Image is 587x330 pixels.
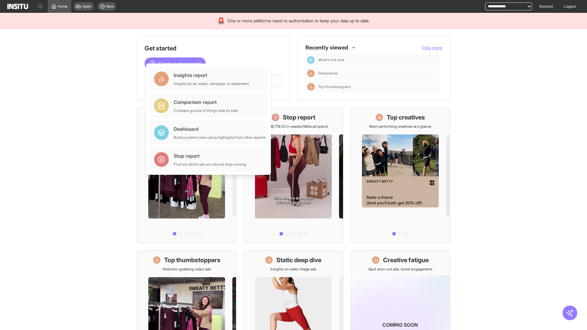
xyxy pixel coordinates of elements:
[271,267,316,272] p: Insights on static image ads
[276,256,321,264] h1: Static deep dive
[7,4,28,9] img: Logo
[106,4,114,9] span: New
[318,71,437,76] span: Placements
[174,135,265,140] div: Build a custom view using highlights from other reports
[174,98,238,106] div: Comparison report
[244,108,343,243] a: Stop reportSave £18,779.23 in wasted Meta ad spend
[174,125,265,133] div: Dashboard
[174,81,249,86] div: Insights by ad, adset, campaign, or placement
[318,57,344,62] span: What's live now
[174,152,246,159] div: Stop report
[318,84,351,89] span: Top thumbstoppers
[174,71,249,79] div: Insights report
[351,108,450,243] a: Top creativesBest-performing creatives at a glance
[318,84,437,89] span: Top thumbstoppers
[307,56,315,64] div: Dashboard
[318,71,338,76] span: Placements
[162,267,211,272] p: Attention-grabbing video ads
[307,70,315,77] div: Insights
[259,124,328,129] p: Save £18,779.23 in wasted Meta ad spend
[145,44,282,53] h1: Get started
[369,124,431,129] p: Best-performing creatives at a glance
[387,113,425,122] h1: Top creatives
[283,113,315,122] h1: Stop report
[57,4,68,9] span: Home
[217,16,225,25] div: 🚨
[164,256,220,264] h1: Top thumbstoppers
[307,83,315,90] div: Insights
[422,45,442,50] span: View more
[82,4,91,9] span: Open
[145,57,206,70] button: Create a new report
[174,108,238,113] div: Compare groups of things side by side
[137,108,236,243] a: What's live nowSee all active ads instantly
[422,45,442,51] button: View more
[174,162,246,167] div: Find out which ads you should stop running
[158,60,201,67] span: Create a new report
[227,18,370,24] span: One or more platforms need re-authorisation to keep your data up to date.
[318,57,437,62] span: What's live now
